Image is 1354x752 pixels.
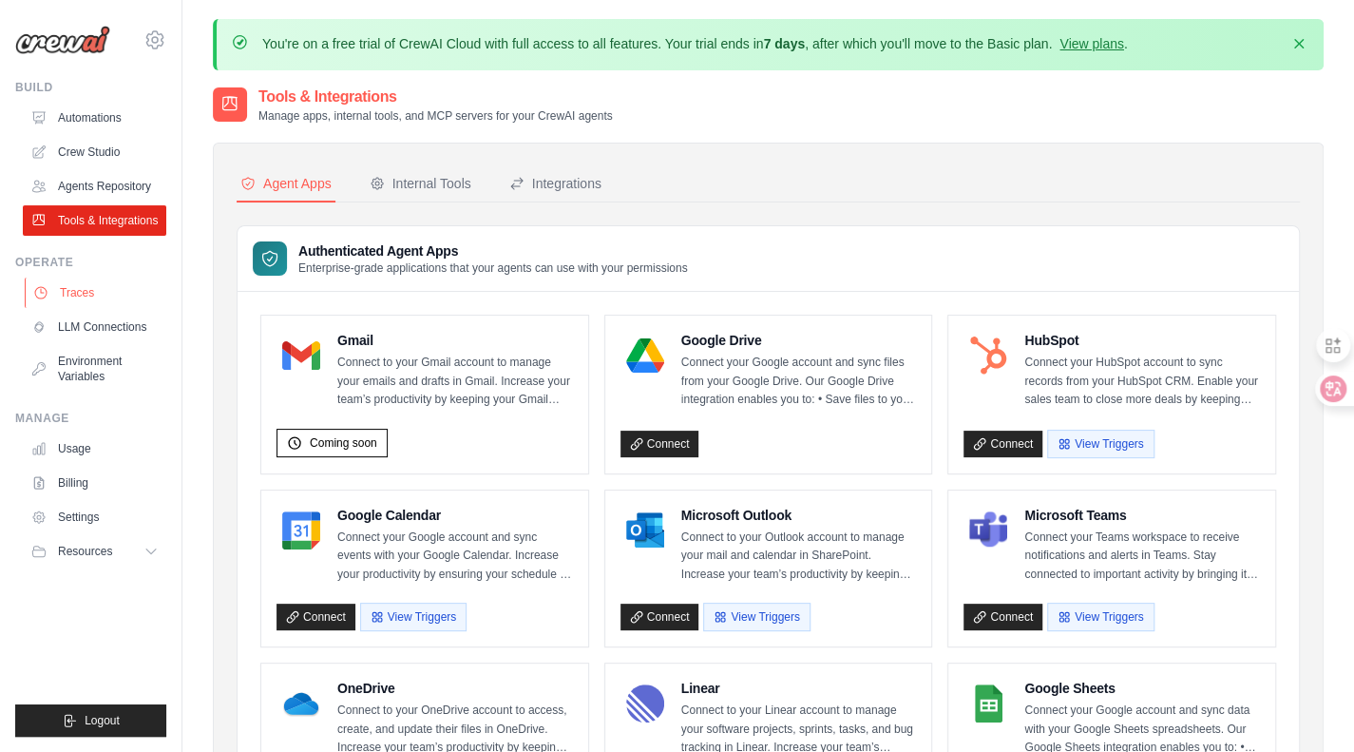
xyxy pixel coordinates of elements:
[25,278,168,308] a: Traces
[23,137,166,167] a: Crew Studio
[969,337,1007,375] img: HubSpot Logo
[1024,354,1260,410] p: Connect your HubSpot account to sync records from your HubSpot CRM. Enable your sales team to clo...
[1059,36,1123,51] a: View plans
[337,679,573,698] h4: OneDrive
[681,331,917,350] h4: Google Drive
[681,354,917,410] p: Connect your Google account and sync files from your Google Drive. Our Google Drive integration e...
[23,502,166,532] a: Settings
[1047,430,1154,458] button: View Triggers
[23,205,166,236] a: Tools & Integrations
[1024,679,1260,698] h4: Google Sheets
[310,435,377,451] span: Coming soon
[23,434,166,464] a: Usage
[337,529,573,585] p: Connect your Google account and sync events with your Google Calendar. Increase your productivity...
[15,26,110,54] img: Logo
[620,604,699,630] a: Connect
[337,331,573,350] h4: Gmail
[626,685,664,723] img: Linear Logo
[282,511,320,550] img: Google Calendar Logo
[337,354,573,410] p: Connect to your Gmail account to manage your emails and drafts in Gmail. Increase your team’s pro...
[969,511,1007,550] img: Microsoft Teams Logo
[23,536,166,567] button: Resources
[15,255,166,270] div: Operate
[969,685,1007,723] img: Google Sheets Logo
[1024,331,1260,350] h4: HubSpot
[509,174,601,193] div: Integrations
[620,431,699,457] a: Connect
[262,34,1128,53] p: You're on a free trial of CrewAI Cloud with full access to all features. Your trial ends in , aft...
[15,80,166,95] div: Build
[963,604,1042,630] a: Connect
[23,171,166,202] a: Agents Repository
[360,603,467,631] button: View Triggers
[58,544,112,559] span: Resources
[366,166,475,202] button: Internal Tools
[282,337,320,375] img: Gmail Logo
[240,174,332,193] div: Agent Apps
[23,468,166,498] a: Billing
[282,685,320,723] img: OneDrive Logo
[337,506,573,525] h4: Google Calendar
[963,431,1042,457] a: Connect
[1047,603,1154,631] button: View Triggers
[763,36,805,51] strong: 7 days
[15,411,166,426] div: Manage
[258,108,613,124] p: Manage apps, internal tools, and MCP servers for your CrewAI agents
[626,511,664,550] img: Microsoft Outlook Logo
[277,604,355,630] a: Connect
[505,166,605,202] button: Integrations
[681,506,917,525] h4: Microsoft Outlook
[23,346,166,392] a: Environment Variables
[681,529,917,585] p: Connect to your Outlook account to manage your mail and calendar in SharePoint. Increase your tea...
[703,603,810,631] button: View Triggers
[23,103,166,133] a: Automations
[298,260,688,276] p: Enterprise-grade applications that your agents can use with your permissions
[258,86,613,108] h2: Tools & Integrations
[681,679,917,698] h4: Linear
[15,704,166,737] button: Logout
[298,241,688,260] h3: Authenticated Agent Apps
[23,312,166,342] a: LLM Connections
[370,174,471,193] div: Internal Tools
[1024,506,1260,525] h4: Microsoft Teams
[1024,529,1260,585] p: Connect your Teams workspace to receive notifications and alerts in Teams. Stay connected to impo...
[237,166,335,202] button: Agent Apps
[85,713,120,728] span: Logout
[626,337,664,375] img: Google Drive Logo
